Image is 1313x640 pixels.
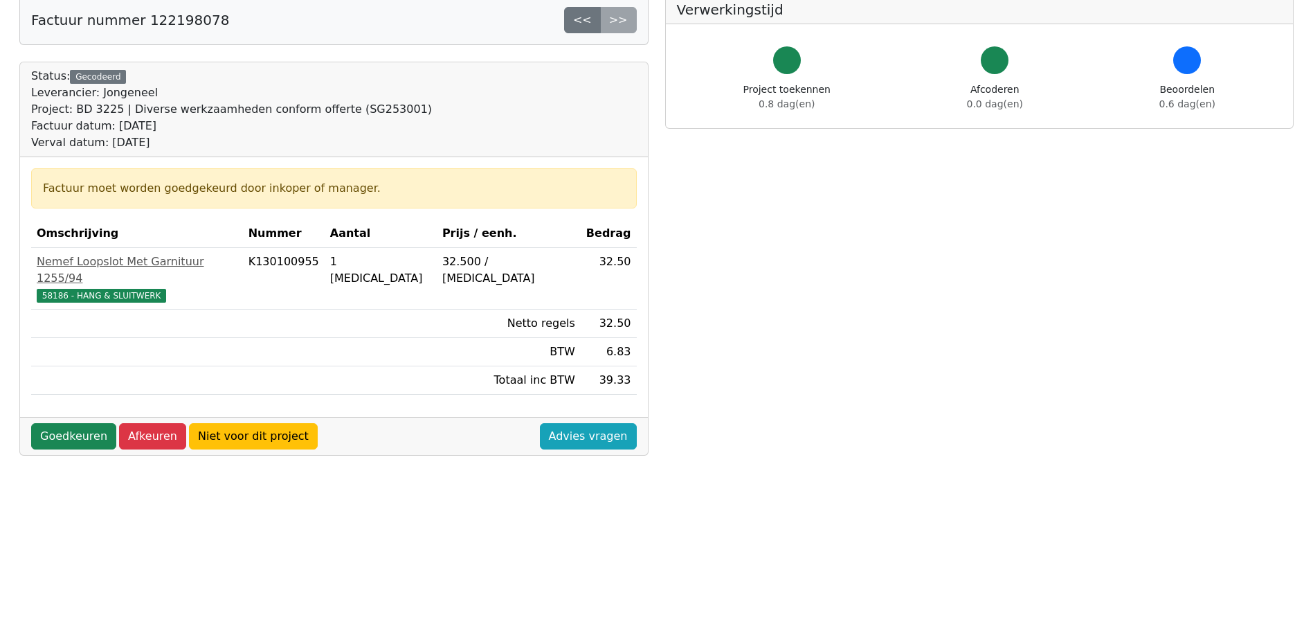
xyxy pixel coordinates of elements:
h5: Factuur nummer 122198078 [31,12,229,28]
td: 39.33 [581,366,637,395]
div: Factuur datum: [DATE] [31,118,432,134]
div: Leverancier: Jongeneel [31,85,432,101]
div: Nemef Loopslot Met Garnituur 1255/94 [37,254,237,287]
div: Project toekennen [743,82,831,112]
td: K130100955 [243,248,325,310]
span: 0.0 dag(en) [967,98,1023,109]
div: Factuur moet worden goedgekeurd door inkoper of manager. [43,180,625,197]
div: Gecodeerd [70,70,126,84]
a: << [564,7,601,33]
a: Afkeuren [119,423,186,450]
div: Afcoderen [967,82,1023,112]
td: Netto regels [437,310,581,338]
span: 0.6 dag(en) [1159,98,1215,109]
td: BTW [437,338,581,366]
div: Beoordelen [1159,82,1215,112]
th: Nummer [243,220,325,248]
a: Goedkeuren [31,423,116,450]
a: Advies vragen [540,423,637,450]
td: 6.83 [581,338,637,366]
td: 32.50 [581,248,637,310]
a: Niet voor dit project [189,423,318,450]
td: Totaal inc BTW [437,366,581,395]
div: Status: [31,68,432,151]
h5: Verwerkingstijd [677,1,1283,18]
div: Verval datum: [DATE] [31,134,432,151]
th: Aantal [325,220,437,248]
th: Omschrijving [31,220,243,248]
td: 32.50 [581,310,637,338]
div: 32.500 / [MEDICAL_DATA] [442,254,575,287]
th: Bedrag [581,220,637,248]
a: Nemef Loopslot Met Garnituur 1255/9458186 - HANG & SLUITWERK [37,254,237,303]
span: 58186 - HANG & SLUITWERK [37,289,166,303]
div: Project: BD 3225 | Diverse werkzaamheden conform offerte (SG253001) [31,101,432,118]
div: 1 [MEDICAL_DATA] [330,254,431,287]
th: Prijs / eenh. [437,220,581,248]
span: 0.8 dag(en) [759,98,815,109]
